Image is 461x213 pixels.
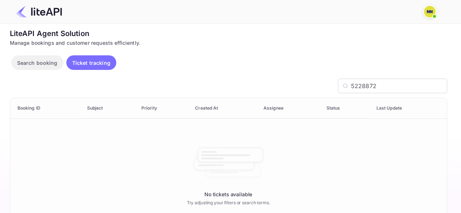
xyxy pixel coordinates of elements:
th: Priority [136,98,189,119]
img: N/A N/A [424,6,435,17]
div: LiteAPI Agent Solution [10,28,447,39]
th: Assignee [257,98,320,119]
p: No tickets available [204,190,252,198]
input: Search by Booking ID [351,79,447,93]
th: Last Update [370,98,446,119]
img: LiteAPI Logo [16,6,62,17]
th: Subject [81,98,136,119]
p: Ticket tracking [72,59,110,67]
th: Booking ID [10,98,81,119]
img: No booking found [192,141,265,185]
p: Try adjusting your filters or search terms. [187,200,270,206]
th: Created At [189,98,257,119]
th: Status [320,98,370,119]
p: Search booking [17,59,58,67]
div: Manage bookings and customer requests efficiently. [10,39,447,47]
